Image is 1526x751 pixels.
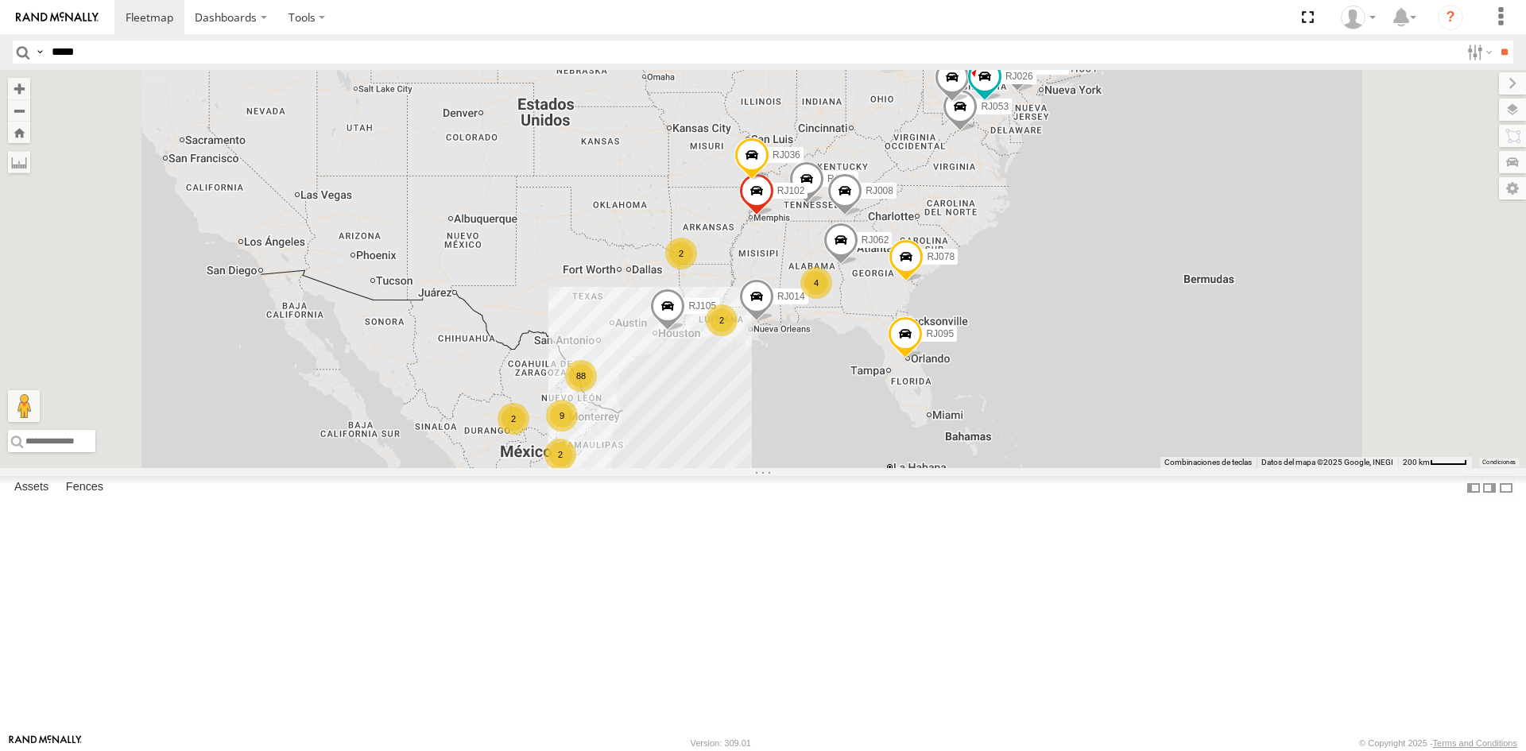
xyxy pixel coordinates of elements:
[8,122,30,143] button: Zoom Home
[1164,457,1252,468] button: Combinaciones de teclas
[498,403,529,435] div: 2
[927,251,955,262] span: RJ078
[544,439,576,470] div: 2
[773,149,800,161] span: RJ036
[1038,61,1066,72] span: RJ106
[546,400,578,432] div: 9
[565,360,597,392] div: 88
[981,100,1009,111] span: RJ053
[6,477,56,499] label: Assets
[777,184,805,195] span: RJ102
[800,267,832,299] div: 4
[777,290,805,301] span: RJ014
[926,327,954,339] span: RJ095
[665,238,697,269] div: 2
[866,185,893,196] span: RJ008
[1481,476,1497,499] label: Dock Summary Table to the Right
[691,738,751,748] div: Version: 309.01
[58,477,111,499] label: Fences
[1461,41,1495,64] label: Search Filter Options
[1398,457,1472,468] button: Escala del mapa: 200 km por 43 píxeles
[706,304,738,336] div: 2
[1482,459,1516,466] a: Condiciones (se abre en una nueva pestaña)
[33,41,46,64] label: Search Query
[8,78,30,99] button: Zoom in
[1005,70,1033,81] span: RJ026
[688,300,716,312] span: RJ105
[862,234,889,246] span: RJ062
[1498,476,1514,499] label: Hide Summary Table
[8,390,40,422] button: Arrastra el hombrecito naranja al mapa para abrir Street View
[1466,476,1481,499] label: Dock Summary Table to the Left
[1335,6,1381,29] div: Sebastian Velez
[1261,458,1393,466] span: Datos del mapa ©2025 Google, INEGI
[1359,738,1517,748] div: © Copyright 2025 -
[1433,738,1517,748] a: Terms and Conditions
[8,151,30,173] label: Measure
[1499,177,1526,199] label: Map Settings
[8,99,30,122] button: Zoom out
[1438,5,1463,30] i: ?
[16,12,99,23] img: rand-logo.svg
[9,735,82,751] a: Visit our Website
[1403,458,1430,466] span: 200 km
